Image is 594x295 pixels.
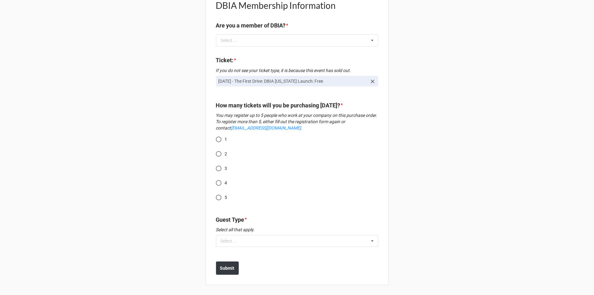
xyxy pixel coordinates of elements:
[216,215,244,224] label: Guest Type
[216,56,234,65] label: Ticket:
[225,165,227,172] span: 3
[221,38,237,43] div: Select ...
[216,113,377,130] em: You may register up to 5 people who work at your company on this purchase order. To register more...
[219,78,367,84] p: [DATE] - The First Drive: DBIA [US_STATE] Launch: Free
[231,125,301,130] a: [EMAIL_ADDRESS][DOMAIN_NAME]
[225,151,227,157] span: 2
[219,237,246,244] div: Select ...
[216,21,286,30] label: Are you a member of DBIA?
[216,262,239,275] button: Submit
[220,265,235,272] b: Submit
[225,136,227,143] span: 1
[216,101,340,110] label: How many tickets will you be purchasing [DATE]?
[216,68,351,73] em: If you do not see your ticket type, it is because this event has sold out.
[225,180,227,186] span: 4
[216,227,255,232] em: Select all that apply.
[225,194,227,201] span: 5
